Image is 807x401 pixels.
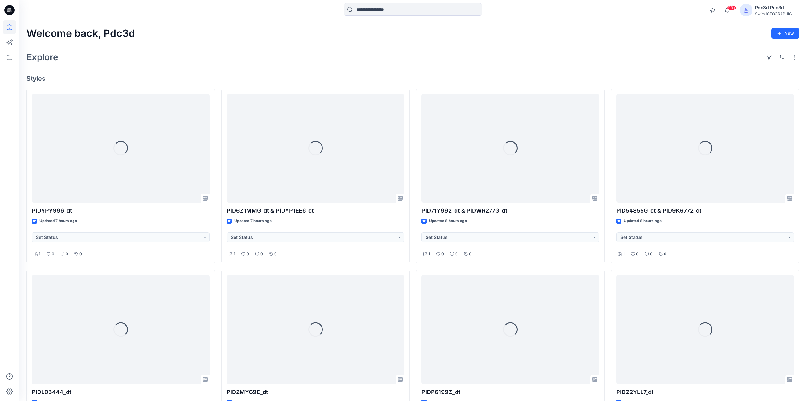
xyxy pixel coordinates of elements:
[79,251,82,257] p: 0
[469,251,472,257] p: 0
[234,251,235,257] p: 1
[26,75,799,82] h4: Styles
[650,251,653,257] p: 0
[623,251,625,257] p: 1
[616,388,794,397] p: PIDZ2YLL7_dt
[32,206,210,215] p: PIDYPY996_dt
[755,11,799,16] div: Swim [GEOGRAPHIC_DATA]
[234,218,272,224] p: Updated 7 hours ago
[52,251,54,257] p: 0
[428,251,430,257] p: 1
[744,8,749,13] svg: avatar
[664,251,666,257] p: 0
[429,218,467,224] p: Updated 8 hours ago
[39,218,77,224] p: Updated 7 hours ago
[616,206,794,215] p: PID54855G_dt & PID9K6772_dt
[755,4,799,11] div: Pdc3d Pdc3d
[227,206,404,215] p: PID6Z1MMG_dt & PIDYP1EE6_dt
[227,388,404,397] p: PID2MYG9E_dt
[26,52,58,62] h2: Explore
[771,28,799,39] button: New
[441,251,444,257] p: 0
[26,28,135,39] h2: Welcome back, Pdc3d
[247,251,249,257] p: 0
[421,206,599,215] p: PID71Y992_dt & PIDWR277G_dt
[260,251,263,257] p: 0
[421,388,599,397] p: PIDP6199Z_dt
[455,251,458,257] p: 0
[274,251,277,257] p: 0
[32,388,210,397] p: PIDL08444_dt
[624,218,662,224] p: Updated 8 hours ago
[39,251,40,257] p: 1
[636,251,639,257] p: 0
[727,5,736,10] span: 99+
[66,251,68,257] p: 0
